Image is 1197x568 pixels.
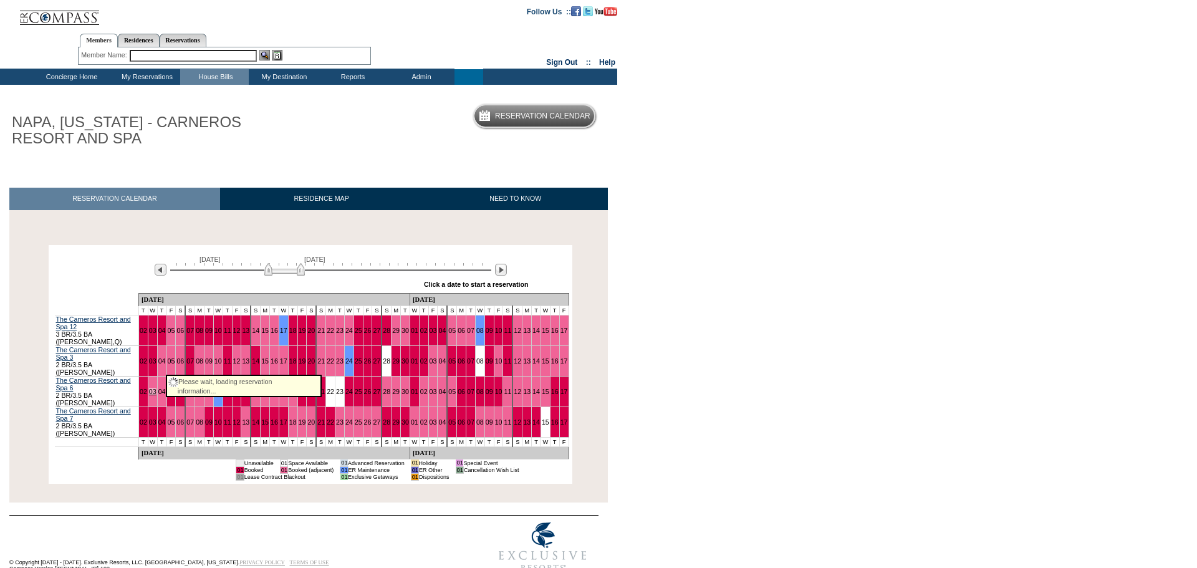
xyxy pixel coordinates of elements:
[438,327,446,334] a: 04
[56,315,131,330] a: The Carneros Resort and Spa 12
[261,327,269,334] a: 15
[430,357,437,365] a: 03
[168,327,175,334] a: 05
[223,306,232,315] td: T
[382,437,391,446] td: S
[467,357,474,365] a: 07
[140,357,147,365] a: 02
[355,418,362,426] a: 25
[280,418,287,426] a: 17
[353,437,363,446] td: T
[252,327,259,334] a: 14
[214,418,222,426] a: 10
[149,388,156,395] a: 03
[363,437,372,446] td: F
[280,327,287,334] a: 17
[373,357,380,365] a: 27
[514,388,521,395] a: 12
[149,418,156,426] a: 03
[158,418,166,426] a: 04
[447,306,456,315] td: S
[583,7,593,14] a: Follow us on Twitter
[559,306,569,315] td: F
[344,306,353,315] td: W
[448,357,456,365] a: 05
[448,388,456,395] a: 05
[195,437,204,446] td: M
[542,357,549,365] a: 15
[317,418,325,426] a: 21
[373,388,380,395] a: 27
[186,357,194,365] a: 07
[335,306,345,315] td: T
[438,418,446,426] a: 04
[261,357,269,365] a: 15
[495,327,502,334] a: 10
[326,376,335,407] td: 22
[242,418,249,426] a: 13
[205,327,213,334] a: 09
[158,327,166,334] a: 04
[307,418,315,426] a: 20
[411,388,418,395] a: 01
[457,437,466,446] td: M
[232,437,241,446] td: F
[364,327,372,334] a: 26
[364,388,372,395] a: 26
[550,306,559,315] td: T
[220,188,423,209] a: RESIDENCE MAP
[138,437,148,446] td: T
[560,357,568,365] a: 17
[532,418,540,426] a: 14
[420,388,428,395] a: 02
[392,327,400,334] a: 29
[383,418,390,426] a: 28
[411,357,418,365] a: 01
[279,306,288,315] td: W
[327,418,334,426] a: 22
[138,306,148,315] td: T
[423,188,608,209] a: NEED TO KNOW
[55,407,139,437] td: 2 BR/3.5 BA ([PERSON_NAME])
[185,306,195,315] td: S
[272,50,282,60] img: Reservations
[532,388,540,395] a: 14
[484,437,494,446] td: T
[157,437,166,446] td: T
[583,6,593,16] img: Follow us on Twitter
[595,7,617,16] img: Subscribe to our YouTube Channel
[532,306,541,315] td: T
[495,357,502,365] a: 10
[176,357,184,365] a: 06
[503,306,512,315] td: S
[392,388,400,395] a: 29
[467,418,474,426] a: 07
[560,418,568,426] a: 17
[176,437,185,446] td: S
[168,377,319,395] div: Please wait, loading reservation information...
[261,418,269,426] a: 15
[364,418,372,426] a: 26
[327,327,334,334] a: 22
[317,327,325,334] a: 21
[336,327,344,334] a: 23
[420,327,428,334] a: 02
[410,293,569,306] td: [DATE]
[448,327,456,334] a: 05
[355,327,362,334] a: 25
[595,7,617,14] a: Subscribe to our YouTube Channel
[424,281,529,288] div: Click a date to start a reservation
[233,418,241,426] a: 12
[138,293,410,306] td: [DATE]
[541,306,550,315] td: W
[475,437,484,446] td: W
[204,437,213,446] td: T
[466,437,476,446] td: T
[504,327,511,334] a: 11
[9,112,289,150] h1: NAPA, [US_STATE] - CARNEROS RESORT AND SPA
[168,418,175,426] a: 05
[307,357,315,365] a: 20
[438,306,447,315] td: S
[289,418,297,426] a: 18
[523,418,531,426] a: 13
